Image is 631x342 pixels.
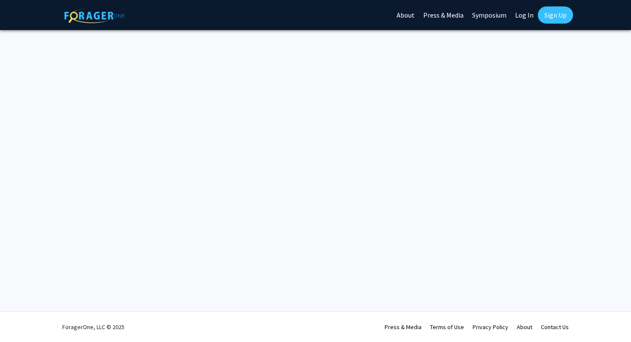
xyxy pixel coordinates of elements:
a: Sign Up [538,6,573,24]
a: Terms of Use [430,323,464,331]
img: ForagerOne Logo [64,8,124,23]
a: Press & Media [385,323,422,331]
a: Privacy Policy [473,323,508,331]
a: Contact Us [541,323,569,331]
a: About [517,323,532,331]
div: ForagerOne, LLC © 2025 [62,312,124,342]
